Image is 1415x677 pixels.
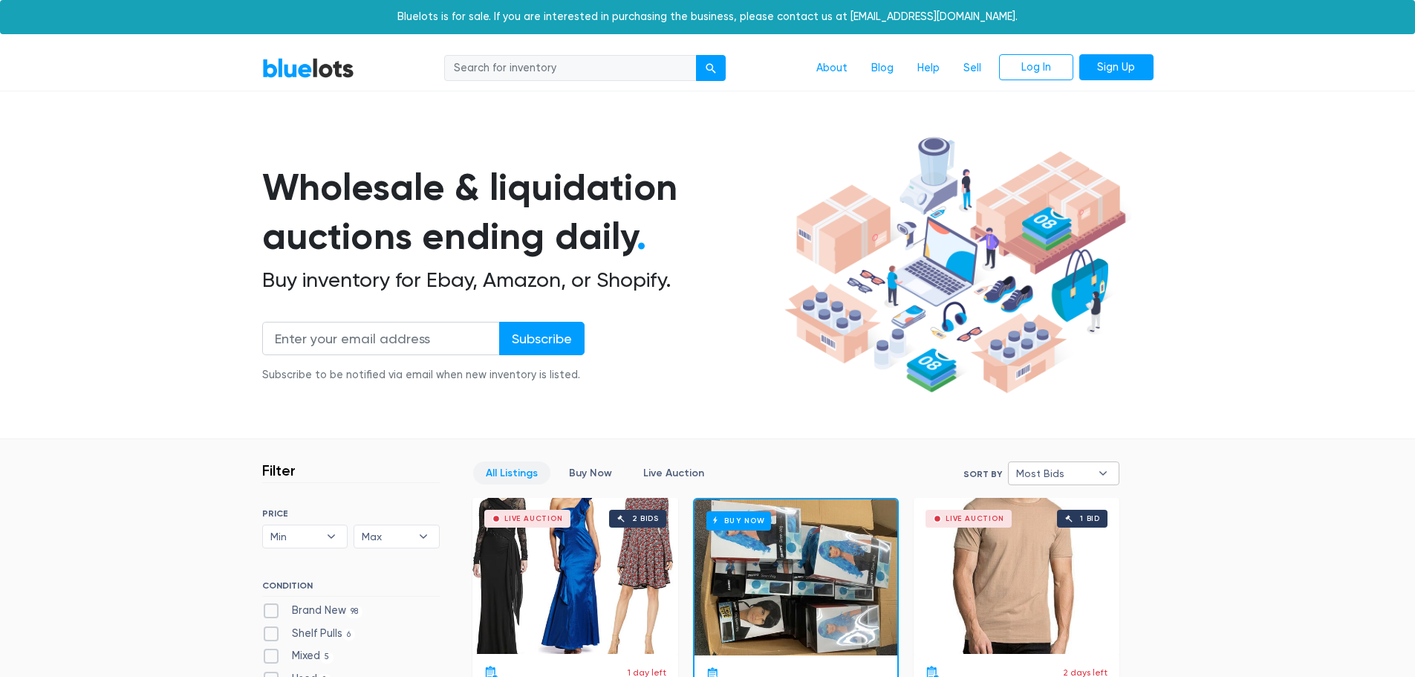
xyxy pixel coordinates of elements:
a: Sell [952,54,993,82]
img: hero-ee84e7d0318cb26816c560f6b4441b76977f77a177738b4e94f68c95b2b83dbb.png [779,130,1131,401]
span: Most Bids [1016,462,1090,485]
a: All Listings [473,461,550,485]
span: Max [362,525,411,548]
b: ▾ [408,525,439,548]
h1: Wholesale & liquidation auctions ending daily [262,163,779,262]
b: ▾ [1087,462,1119,485]
span: 6 [342,629,356,641]
a: Log In [999,54,1073,81]
a: Sign Up [1079,54,1154,81]
div: Subscribe to be notified via email when new inventory is listed. [262,367,585,383]
label: Shelf Pulls [262,626,356,642]
div: Live Auction [946,515,1004,522]
a: Buy Now [695,499,897,655]
span: Min [270,525,319,548]
a: About [804,54,859,82]
a: Live Auction 1 bid [914,498,1119,654]
input: Search for inventory [444,55,697,82]
label: Sort By [963,467,1002,481]
h3: Filter [262,461,296,479]
div: 2 bids [632,515,659,522]
b: ▾ [316,525,347,548]
span: 98 [346,606,363,618]
div: Live Auction [504,515,563,522]
a: BlueLots [262,57,354,79]
div: 1 bid [1080,515,1100,522]
span: . [637,214,646,259]
input: Enter your email address [262,322,500,355]
a: Blog [859,54,905,82]
a: Live Auction [631,461,717,485]
input: Subscribe [499,322,585,355]
a: Buy Now [556,461,625,485]
h6: CONDITION [262,580,440,597]
label: Mixed [262,648,334,664]
a: Live Auction 2 bids [472,498,678,654]
a: Help [905,54,952,82]
label: Brand New [262,603,363,619]
span: 5 [320,652,334,664]
h6: PRICE [262,508,440,519]
h2: Buy inventory for Ebay, Amazon, or Shopify. [262,268,779,293]
h6: Buy Now [706,511,771,530]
